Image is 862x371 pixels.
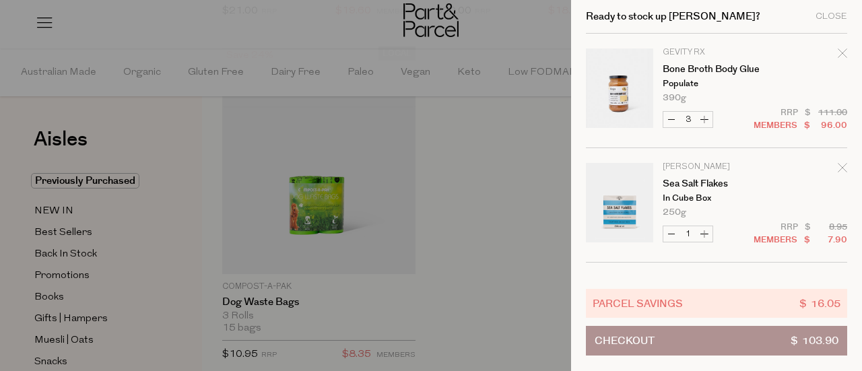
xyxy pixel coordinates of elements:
a: Sea Salt Flakes [663,179,767,189]
div: Remove Sea Salt Flakes [838,161,847,179]
p: In Cube Box [663,194,767,203]
span: Checkout [595,327,655,355]
input: QTY Sea Salt Flakes [679,226,696,242]
div: Close [816,12,847,21]
span: 390g [663,94,686,102]
span: $ 16.05 [799,296,840,311]
h2: Ready to stock up [PERSON_NAME]? [586,11,760,22]
p: Populate [663,79,767,88]
a: Bone Broth Body Glue [663,65,767,74]
button: Checkout$ 103.90 [586,326,847,356]
div: Remove Bone Broth Body Glue [838,46,847,65]
span: $ 103.90 [791,327,838,355]
input: QTY Bone Broth Body Glue [679,112,696,127]
p: [PERSON_NAME] [663,163,767,171]
p: Gevity RX [663,48,767,57]
span: Parcel Savings [593,296,683,311]
span: 250g [663,208,686,217]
